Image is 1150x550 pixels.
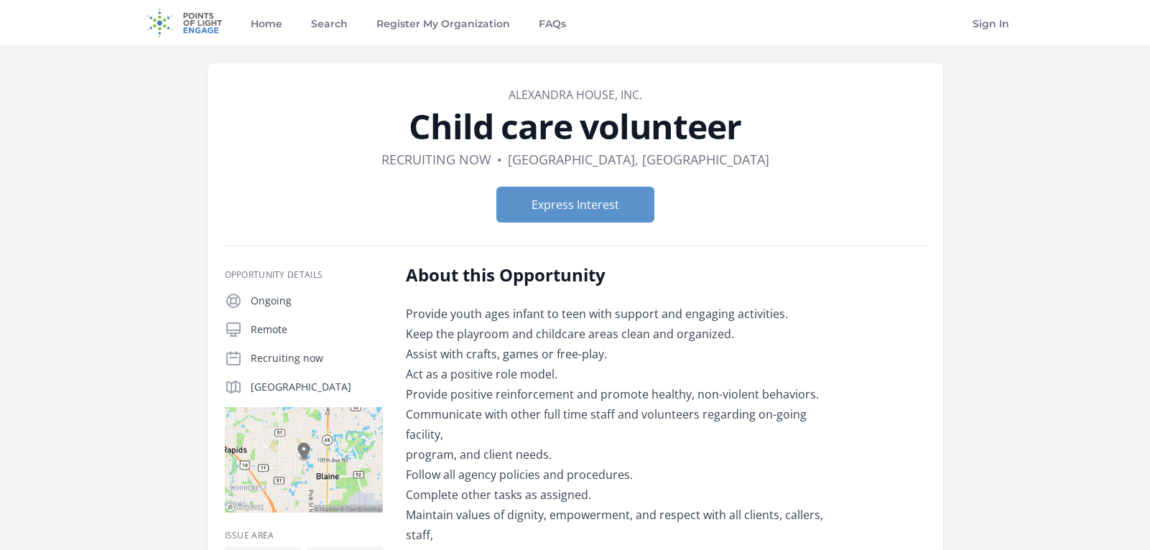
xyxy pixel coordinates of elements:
h1: Child care volunteer [225,109,926,144]
dd: Recruiting now [381,149,491,169]
img: Map [225,407,383,513]
p: [GEOGRAPHIC_DATA] [251,380,383,394]
button: Express Interest [496,187,654,223]
h3: Opportunity Details [225,269,383,281]
p: Recruiting now [251,351,383,365]
p: Ongoing [251,294,383,308]
dd: [GEOGRAPHIC_DATA], [GEOGRAPHIC_DATA] [508,149,769,169]
h3: Issue area [225,530,383,541]
h2: About this Opportunity [406,264,826,286]
div: • [497,149,502,169]
a: Alexandra House, Inc. [509,87,642,103]
p: Remote [251,322,383,337]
